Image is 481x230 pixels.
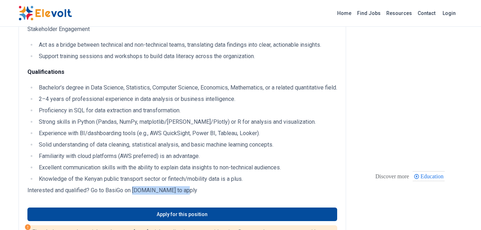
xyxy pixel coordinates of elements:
[37,83,337,92] li: Bachelor’s degree in Data Science, Statistics, Computer Science, Economics, Mathematics, or a rel...
[445,196,481,230] iframe: Chat Widget
[37,163,337,172] li: Excellent communication skills with the ability to explain data insights to non-technical audiences.
[375,172,409,182] div: These are topics related to the article that might interest you
[37,152,337,160] li: Familiarity with cloud platforms (AWS preferred) is an advantage.
[334,7,354,19] a: Home
[37,52,337,61] li: Support training sessions and workshops to build data literacy across the organization.
[383,7,415,19] a: Resources
[37,95,337,103] li: 2–4 years of professional experience in data analysis or business intelligence.
[27,25,337,34] p: Stakeholder Engagement
[413,171,445,181] div: Education
[37,129,337,138] li: Experience with BI/dashboarding tools (e.g., AWS QuickSight, Power BI, Tableau, Looker).
[37,41,337,49] li: Act as a bridge between technical and non-technical teams, translating data findings into clear, ...
[37,118,337,126] li: Strong skills in Python (Pandas, NumPy, matplotlib/[PERSON_NAME]/Plotly) or R for analysis and vi...
[37,175,337,183] li: Knowledge of the Kenyan public transport sector or fintech/mobility data is a plus.
[420,173,446,179] span: Education
[27,208,337,221] a: Apply for this position
[37,140,337,149] li: Solid understanding of data cleaning, statistical analysis, and basic machine learning concepts.
[27,68,64,75] strong: Qualifications
[438,6,460,20] a: Login
[354,7,383,19] a: Find Jobs
[27,186,337,195] p: Interested and qualified? Go to BasiGo on [DOMAIN_NAME] to apply
[19,6,72,21] img: Elevolt
[37,106,337,115] li: Proficiency in SQL for data extraction and transformation.
[415,7,438,19] a: Contact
